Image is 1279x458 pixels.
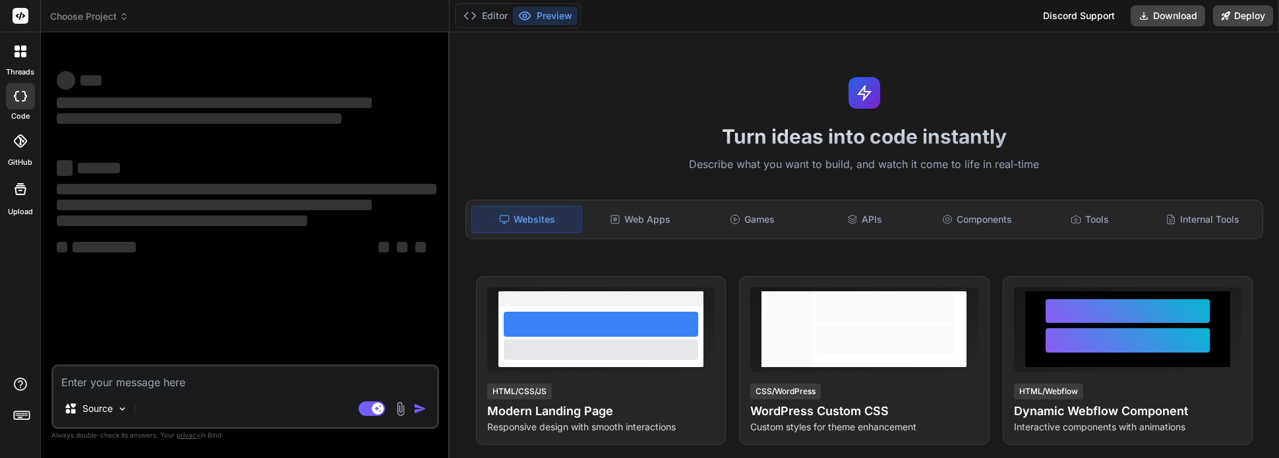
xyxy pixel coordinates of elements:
[1131,5,1205,26] button: Download
[57,113,342,124] span: ‌
[1014,384,1083,399] div: HTML/Webflow
[922,206,1032,233] div: Components
[397,242,407,252] span: ‌
[750,420,978,434] p: Custom styles for theme enhancement
[177,431,200,439] span: privacy
[57,71,75,90] span: ‌
[378,242,389,252] span: ‌
[487,420,715,434] p: Responsive design with smooth interactions
[51,429,439,442] p: Always double-check its answers. Your in Bind
[1147,206,1257,233] div: Internal Tools
[82,402,113,415] p: Source
[750,402,978,420] h4: WordPress Custom CSS
[1213,5,1273,26] button: Deploy
[73,242,136,252] span: ‌
[11,111,30,122] label: code
[698,206,808,233] div: Games
[78,163,120,173] span: ‌
[585,206,695,233] div: Web Apps
[80,75,102,86] span: ‌
[1014,402,1241,420] h4: Dynamic Webflow Component
[415,242,426,252] span: ‌
[458,125,1271,148] h1: Turn ideas into code instantly
[57,242,67,252] span: ‌
[487,402,715,420] h4: Modern Landing Page
[57,160,73,176] span: ‌
[117,403,128,415] img: Pick Models
[57,98,372,108] span: ‌
[57,184,436,194] span: ‌
[471,206,583,233] div: Websites
[487,384,552,399] div: HTML/CSS/JS
[50,10,129,23] span: Choose Project
[6,67,34,78] label: threads
[57,215,307,226] span: ‌
[513,7,578,25] button: Preview
[1035,5,1123,26] div: Discord Support
[393,401,408,416] img: attachment
[8,206,33,217] label: Upload
[1014,420,1241,434] p: Interactive components with animations
[1035,206,1145,233] div: Tools
[458,156,1271,173] p: Describe what you want to build, and watch it come to life in real-time
[8,157,32,168] label: GitHub
[57,200,372,210] span: ‌
[810,206,920,233] div: APIs
[458,7,513,25] button: Editor
[413,402,427,415] img: icon
[750,384,821,399] div: CSS/WordPress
